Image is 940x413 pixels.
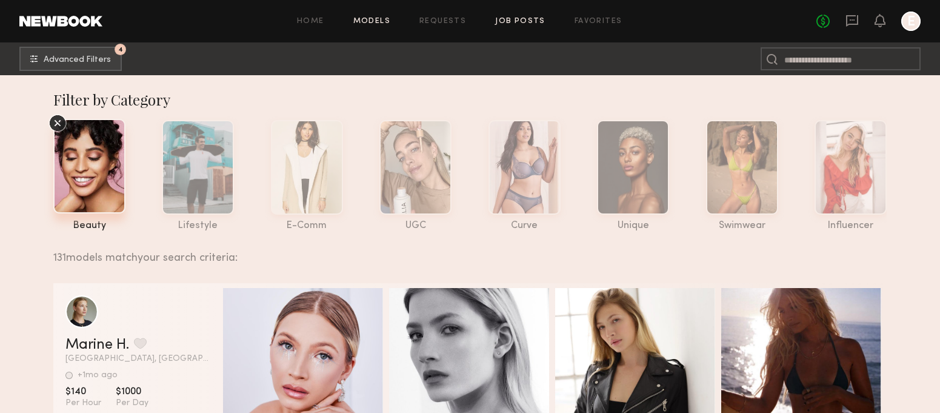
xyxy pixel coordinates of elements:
[65,355,211,363] span: [GEOGRAPHIC_DATA], [GEOGRAPHIC_DATA]
[53,90,887,109] div: Filter by Category
[488,221,561,231] div: curve
[19,47,122,71] button: 4Advanced Filters
[65,338,129,352] a: Marine H.
[65,386,101,398] span: $140
[162,221,234,231] div: lifestyle
[53,221,125,231] div: beauty
[297,18,324,25] a: Home
[597,221,669,231] div: unique
[815,221,887,231] div: influencer
[901,12,921,31] a: E
[379,221,452,231] div: UGC
[353,18,390,25] a: Models
[116,386,148,398] span: $1000
[495,18,545,25] a: Job Posts
[706,221,778,231] div: swimwear
[271,221,343,231] div: e-comm
[65,398,101,409] span: Per Hour
[118,47,123,52] span: 4
[575,18,622,25] a: Favorites
[78,371,118,380] div: +1mo ago
[44,56,111,64] span: Advanced Filters
[116,398,148,409] span: Per Day
[53,238,877,264] div: 131 models match your search criteria:
[419,18,466,25] a: Requests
